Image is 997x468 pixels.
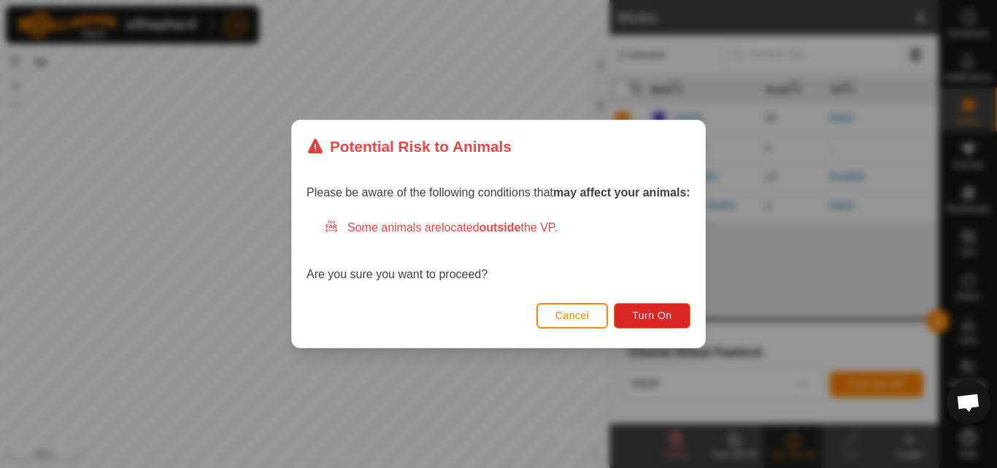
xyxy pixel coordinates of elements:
[324,219,690,237] div: Some animals are
[307,186,690,199] span: Please be aware of the following conditions that
[947,380,990,424] a: Open chat
[536,303,609,329] button: Cancel
[555,310,590,321] span: Cancel
[553,186,690,199] strong: may affect your animals:
[307,219,690,283] div: Are you sure you want to proceed?
[307,135,512,158] div: Potential Risk to Animals
[480,221,521,234] strong: outside
[633,310,672,321] span: Turn On
[442,221,558,234] span: located the VP.
[615,303,690,329] button: Turn On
